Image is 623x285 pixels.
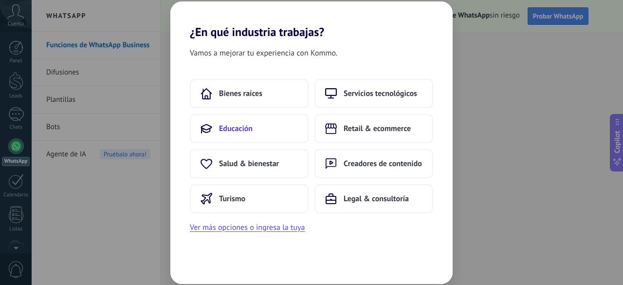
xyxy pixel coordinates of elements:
[170,1,453,39] h2: ¿En qué industria trabajas?
[219,124,253,133] span: Educación
[344,159,422,169] span: Creadores de contenido
[219,159,279,169] span: Salud & bienestar
[314,79,433,108] button: Servicios tecnológicos
[190,47,337,59] span: Vamos a mejorar tu experiencia con Kommo.
[344,124,411,133] span: Retail & ecommerce
[219,89,262,98] span: Bienes raíces
[344,194,409,204] span: Legal & consultoría
[190,221,305,234] button: Ver más opciones o ingresa la tuya
[190,184,309,213] button: Turismo
[190,79,309,108] button: Bienes raíces
[219,194,245,204] span: Turismo
[190,114,309,143] button: Educación
[344,89,417,98] span: Servicios tecnológicos
[190,149,309,178] button: Salud & bienestar
[314,149,433,178] button: Creadores de contenido
[314,114,433,143] button: Retail & ecommerce
[314,184,433,213] button: Legal & consultoría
